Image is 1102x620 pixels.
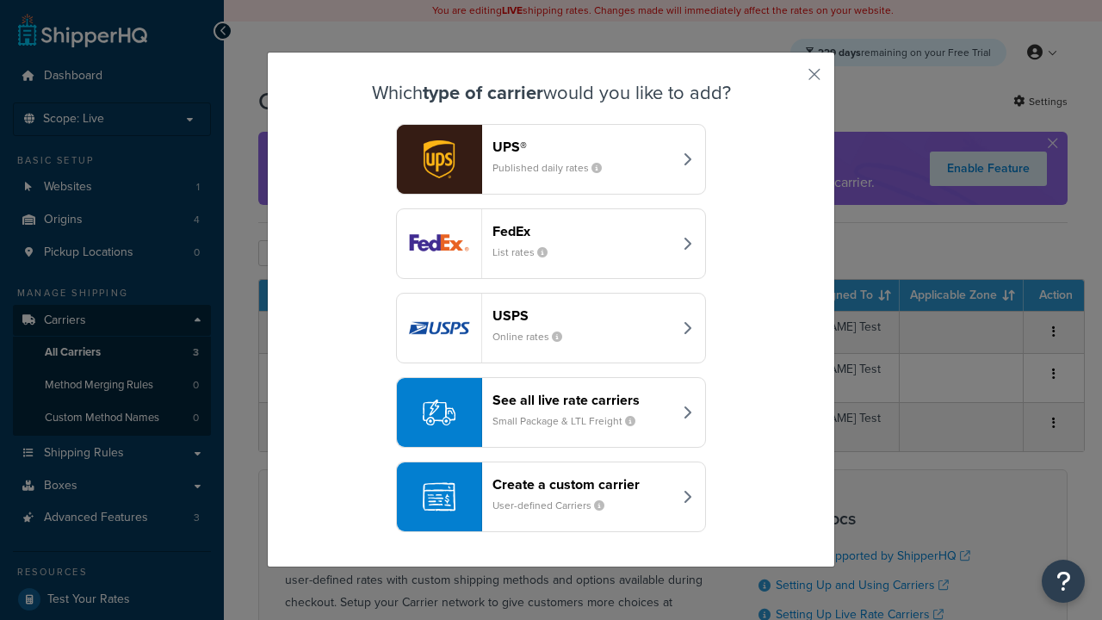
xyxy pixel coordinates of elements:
small: List rates [492,245,561,260]
header: See all live rate carriers [492,392,672,408]
img: icon-carrier-liverate-becf4550.svg [423,396,455,429]
img: ups logo [397,125,481,194]
button: ups logoUPS®Published daily rates [396,124,706,195]
small: Online rates [492,329,576,344]
header: FedEx [492,223,672,239]
img: fedEx logo [397,209,481,278]
button: Open Resource Center [1042,560,1085,603]
img: usps logo [397,294,481,363]
header: USPS [492,307,672,324]
strong: type of carrier [423,78,543,107]
small: Small Package & LTL Freight [492,413,649,429]
small: User-defined Carriers [492,498,618,513]
button: fedEx logoFedExList rates [396,208,706,279]
button: usps logoUSPSOnline rates [396,293,706,363]
button: See all live rate carriersSmall Package & LTL Freight [396,377,706,448]
header: UPS® [492,139,672,155]
h3: Which would you like to add? [311,83,791,103]
header: Create a custom carrier [492,476,672,493]
small: Published daily rates [492,160,616,176]
button: Create a custom carrierUser-defined Carriers [396,462,706,532]
img: icon-carrier-custom-c93b8a24.svg [423,480,455,513]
